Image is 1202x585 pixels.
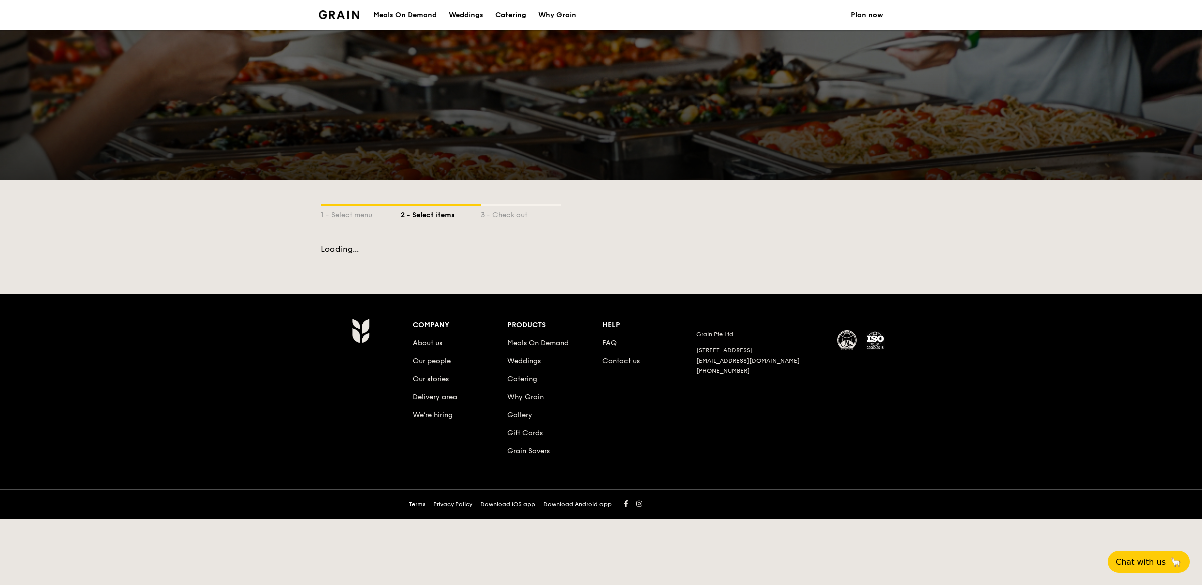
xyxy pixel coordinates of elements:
span: Chat with us [1116,557,1166,567]
div: 1 - Select menu [321,206,401,220]
img: Grain [319,10,359,19]
div: Loading... [321,244,881,254]
a: Terms [409,500,425,508]
a: Our people [413,357,451,365]
div: [STREET_ADDRESS] [696,346,825,355]
a: Meals On Demand [507,339,569,347]
a: Logotype [319,10,359,19]
a: Delivery area [413,393,457,401]
img: MUIS Halal Certified [837,330,857,350]
div: Help [602,318,697,332]
button: Chat with us🦙 [1108,551,1190,573]
div: 3 - Check out [481,206,561,220]
img: ISO Certified [865,330,885,350]
a: [EMAIL_ADDRESS][DOMAIN_NAME] [696,357,800,364]
a: We’re hiring [413,411,453,419]
span: 🦙 [1170,556,1182,568]
div: Company [413,318,507,332]
a: FAQ [602,339,617,347]
a: Privacy Policy [433,500,472,508]
a: Contact us [602,357,640,365]
a: Weddings [507,357,541,365]
a: Grain Savers [507,447,550,455]
img: AYc88T3wAAAABJRU5ErkJggg== [352,318,369,343]
a: [PHONE_NUMBER] [696,367,750,374]
a: Gallery [507,411,532,419]
div: 2 - Select items [401,206,481,220]
div: Grain Pte Ltd [696,330,825,338]
a: Our stories [413,375,449,383]
a: Download Android app [543,500,612,508]
a: Catering [507,375,537,383]
a: Download iOS app [480,500,535,508]
a: About us [413,339,442,347]
a: Gift Cards [507,429,543,437]
a: Why Grain [507,393,544,401]
div: Products [507,318,602,332]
